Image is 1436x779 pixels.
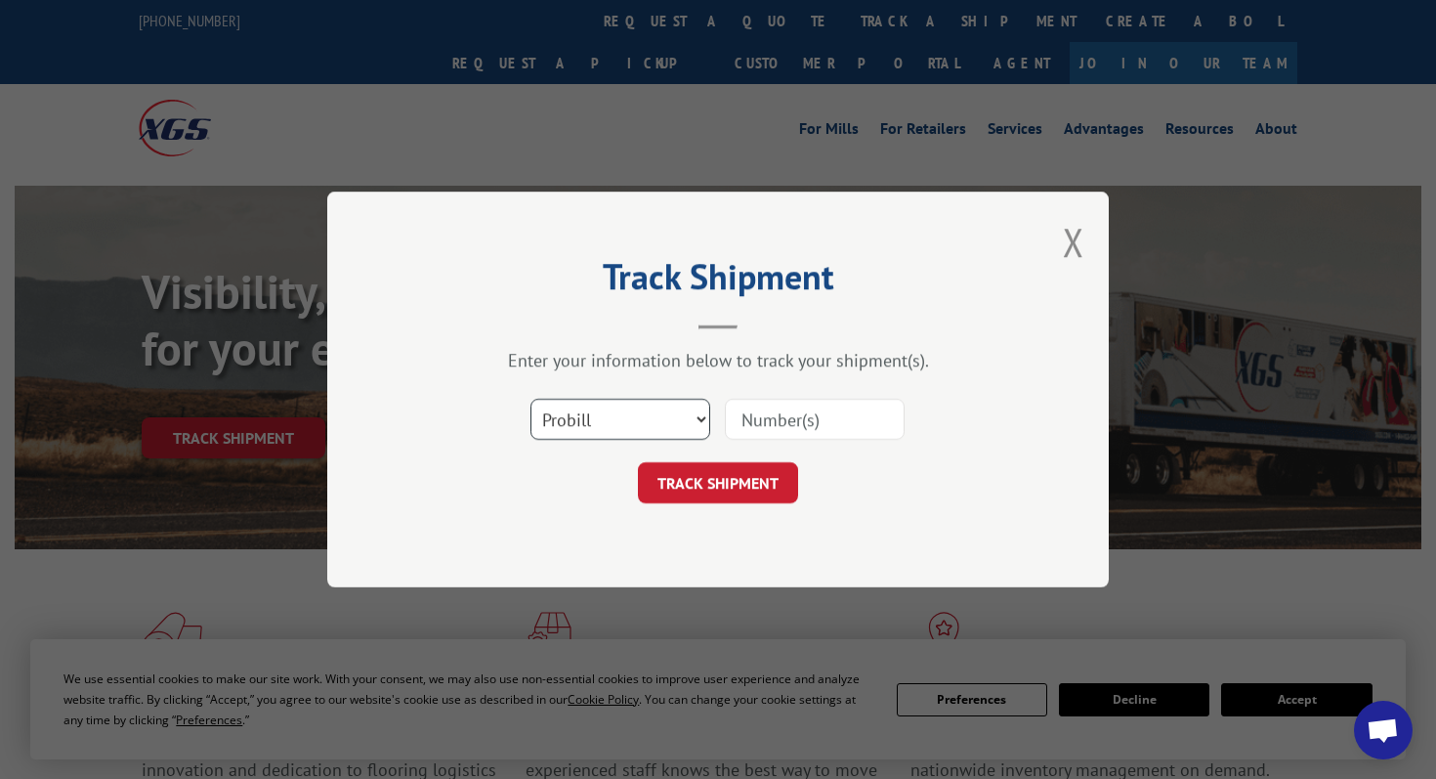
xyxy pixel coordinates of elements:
div: Enter your information below to track your shipment(s). [425,349,1011,371]
input: Number(s) [725,399,905,440]
button: Close modal [1063,216,1084,268]
h2: Track Shipment [425,263,1011,300]
div: Open chat [1354,701,1413,759]
button: TRACK SHIPMENT [638,462,798,503]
